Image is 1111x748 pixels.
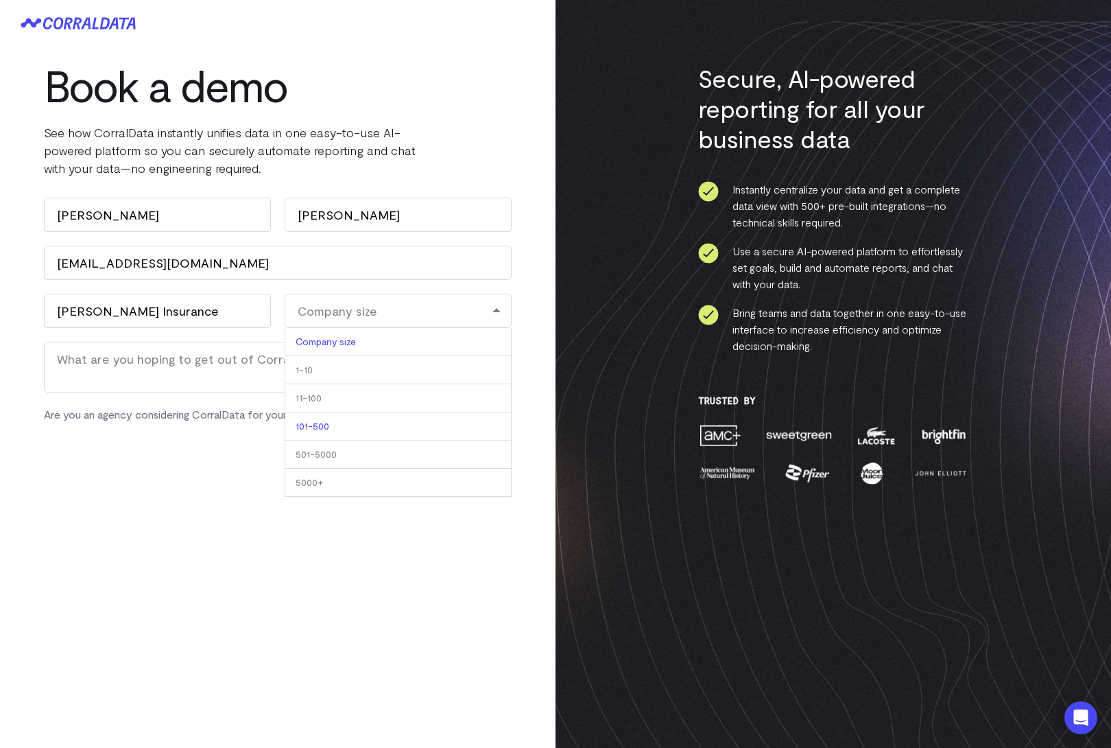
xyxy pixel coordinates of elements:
[698,243,969,292] li: Use a secure AI-powered platform to effortlessly set goals, build and automate reports, and chat ...
[698,395,969,406] h3: Trusted By
[44,60,455,110] h1: Book a demo
[285,384,512,412] li: 11-100
[44,406,325,423] label: Are you an agency considering CorralData for your clients?
[698,181,969,231] li: Instantly centralize your data and get a complete data view with 500+ pre-built integrations—no t...
[44,246,512,280] input: Work email
[44,294,271,328] input: Company name
[285,328,512,356] li: Company size
[44,124,455,177] p: See how CorralData instantly unifies data in one easy-to-use AI-powered platform so you can secur...
[285,294,512,328] div: Company size
[285,198,512,232] input: Last name
[285,469,512,497] li: 5000+
[1064,701,1097,734] div: Open Intercom Messenger
[285,356,512,384] li: 1-10
[698,305,969,354] li: Bring teams and data together in one easy-to-use interface to increase efficiency and optimize de...
[285,412,512,441] li: 101-500
[285,441,512,469] li: 501-5000
[44,198,271,232] input: First name
[698,63,969,154] h3: Secure, AI-powered reporting for all your business data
